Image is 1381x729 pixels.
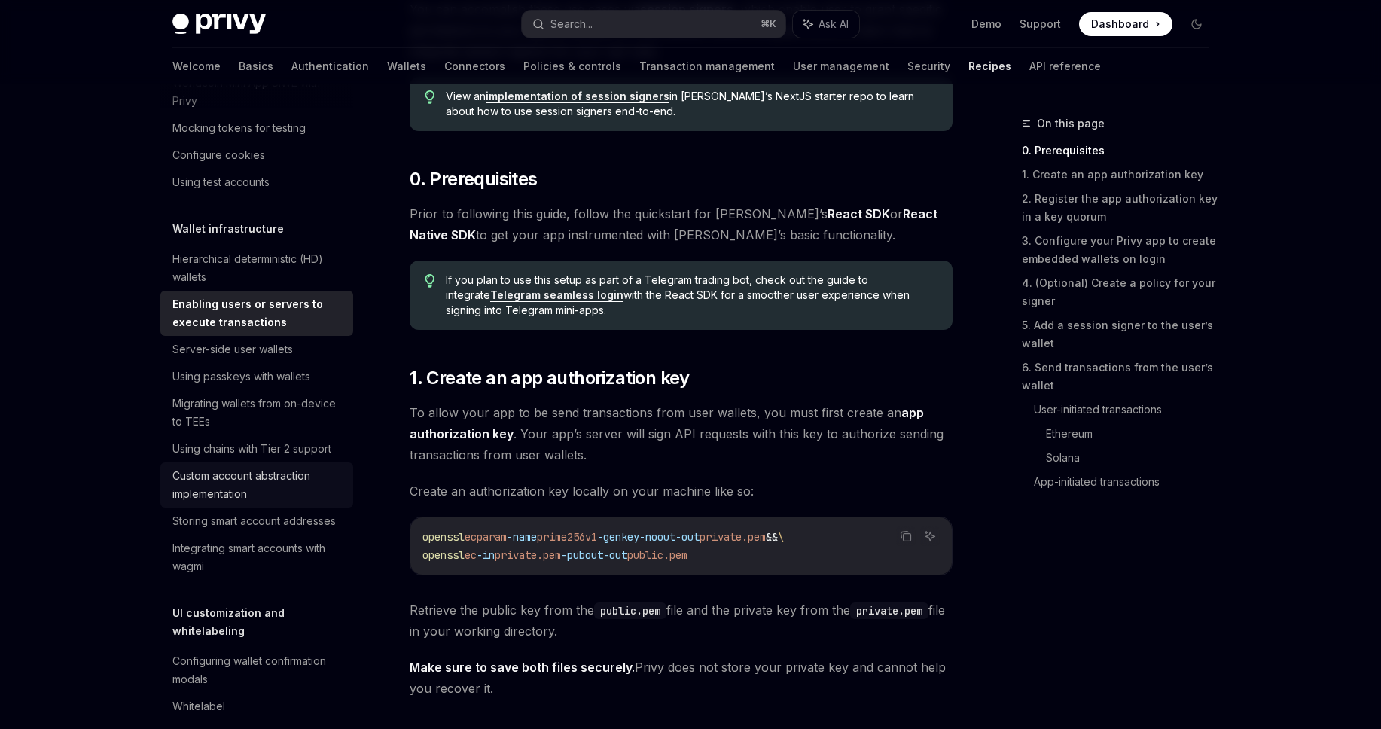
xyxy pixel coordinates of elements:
[896,526,916,546] button: Copy the contents from the code block
[387,48,426,84] a: Wallets
[778,530,784,544] span: \
[172,340,293,358] div: Server-side user wallets
[172,652,344,688] div: Configuring wallet confirmation modals
[761,18,776,30] span: ⌘ K
[1091,17,1149,32] span: Dashboard
[793,48,889,84] a: User management
[160,535,353,580] a: Integrating smart accounts with wagmi
[160,169,353,196] a: Using test accounts
[410,203,953,246] span: Prior to following this guide, follow the quickstart for [PERSON_NAME]’s or to get your app instr...
[425,274,435,288] svg: Tip
[410,402,953,465] span: To allow your app to be send transactions from user wallets, you must first create an . Your app’...
[1079,12,1172,36] a: Dashboard
[172,440,331,458] div: Using chains with Tier 2 support
[477,548,495,562] span: -in
[172,220,284,238] h5: Wallet infrastructure
[1046,446,1221,470] a: Solana
[160,648,353,693] a: Configuring wallet confirmation modals
[486,90,669,103] a: implementation of session signers
[160,142,353,169] a: Configure cookies
[1037,114,1105,133] span: On this page
[1022,229,1221,271] a: 3. Configure your Privy app to create embedded wallets on login
[522,11,785,38] button: Search...⌘K
[639,530,675,544] span: -noout
[1029,48,1101,84] a: API reference
[490,288,623,302] a: Telegram seamless login
[160,114,353,142] a: Mocking tokens for testing
[172,395,344,431] div: Migrating wallets from on-device to TEEs
[410,599,953,642] span: Retrieve the public key from the file and the private key from the file in your working directory.
[160,435,353,462] a: Using chains with Tier 2 support
[523,48,621,84] a: Policies & controls
[410,167,537,191] span: 0. Prerequisites
[495,548,561,562] span: private.pem
[410,480,953,502] span: Create an authorization key locally on your machine like so:
[920,526,940,546] button: Ask AI
[172,467,344,503] div: Custom account abstraction implementation
[639,48,775,84] a: Transaction management
[907,48,950,84] a: Security
[465,548,477,562] span: ec
[793,11,859,38] button: Ask AI
[627,548,687,562] span: public.pem
[160,508,353,535] a: Storing smart account addresses
[1022,313,1221,355] a: 5. Add a session signer to the user’s wallet
[172,512,336,530] div: Storing smart account addresses
[291,48,369,84] a: Authentication
[850,602,928,619] code: private.pem
[675,530,700,544] span: -out
[160,336,353,363] a: Server-side user wallets
[160,363,353,390] a: Using passkeys with wallets
[550,15,593,33] div: Search...
[172,14,266,35] img: dark logo
[160,462,353,508] a: Custom account abstraction implementation
[1184,12,1209,36] button: Toggle dark mode
[172,48,221,84] a: Welcome
[594,602,666,619] code: public.pem
[422,548,465,562] span: openssl
[444,48,505,84] a: Connectors
[465,530,507,544] span: ecparam
[239,48,273,84] a: Basics
[172,295,344,331] div: Enabling users or servers to execute transactions
[172,368,310,386] div: Using passkeys with wallets
[561,548,603,562] span: -pubout
[410,657,953,699] span: Privy does not store your private key and cannot help you recover it.
[172,539,344,575] div: Integrating smart accounts with wagmi
[410,366,690,390] span: 1. Create an app authorization key
[1046,422,1221,446] a: Ethereum
[507,530,537,544] span: -name
[446,273,937,318] span: If you plan to use this setup as part of a Telegram trading bot, check out the guide to integrate...
[172,697,225,715] div: Whitelabel
[1034,470,1221,494] a: App-initiated transactions
[446,89,937,119] span: View an in [PERSON_NAME]’s NextJS starter repo to learn about how to use session signers end-to-end.
[1022,271,1221,313] a: 4. (Optional) Create a policy for your signer
[819,17,849,32] span: Ask AI
[172,146,265,164] div: Configure cookies
[1022,163,1221,187] a: 1. Create an app authorization key
[160,693,353,720] a: Whitelabel
[1022,139,1221,163] a: 0. Prerequisites
[1034,398,1221,422] a: User-initiated transactions
[172,173,270,191] div: Using test accounts
[1022,355,1221,398] a: 6. Send transactions from the user’s wallet
[160,390,353,435] a: Migrating wallets from on-device to TEEs
[410,660,635,675] strong: Make sure to save both files securely.
[422,530,465,544] span: openssl
[828,206,890,222] a: React SDK
[172,604,353,640] h5: UI customization and whitelabeling
[597,530,639,544] span: -genkey
[1020,17,1061,32] a: Support
[425,90,435,104] svg: Tip
[160,246,353,291] a: Hierarchical deterministic (HD) wallets
[766,530,778,544] span: &&
[172,250,344,286] div: Hierarchical deterministic (HD) wallets
[172,119,306,137] div: Mocking tokens for testing
[537,530,597,544] span: prime256v1
[968,48,1011,84] a: Recipes
[603,548,627,562] span: -out
[1022,187,1221,229] a: 2. Register the app authorization key in a key quorum
[160,291,353,336] a: Enabling users or servers to execute transactions
[971,17,1001,32] a: Demo
[700,530,766,544] span: private.pem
